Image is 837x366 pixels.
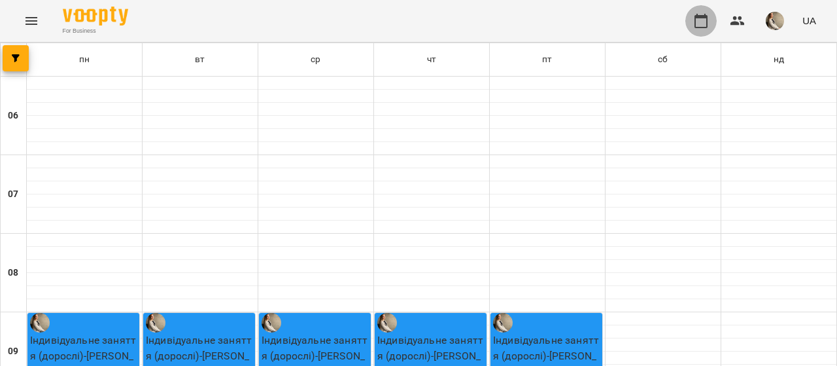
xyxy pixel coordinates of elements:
img: Сінолуп Юлія Ігорівна [493,313,513,333]
img: Voopty Logo [63,7,128,26]
img: Сінолуп Юлія Ігорівна [262,313,281,333]
img: Сінолуп Юлія Ігорівна [30,313,50,333]
h6: 07 [8,187,18,202]
span: UA [802,14,816,27]
h6: нд [774,52,784,67]
span: For Business [63,27,128,35]
h6: пт [542,52,552,67]
button: Menu [16,5,47,37]
h6: вт [195,52,205,67]
h6: сб [658,52,668,67]
h6: чт [427,52,436,67]
h6: ср [311,52,320,67]
h6: 09 [8,344,18,359]
img: 3379ed1806cda47daa96bfcc4923c7ab.jpg [766,12,784,30]
h6: пн [79,52,90,67]
img: Сінолуп Юлія Ігорівна [377,313,397,333]
img: Сінолуп Юлія Ігорівна [146,313,165,333]
button: UA [797,9,821,33]
h6: 06 [8,109,18,123]
h6: 08 [8,266,18,280]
